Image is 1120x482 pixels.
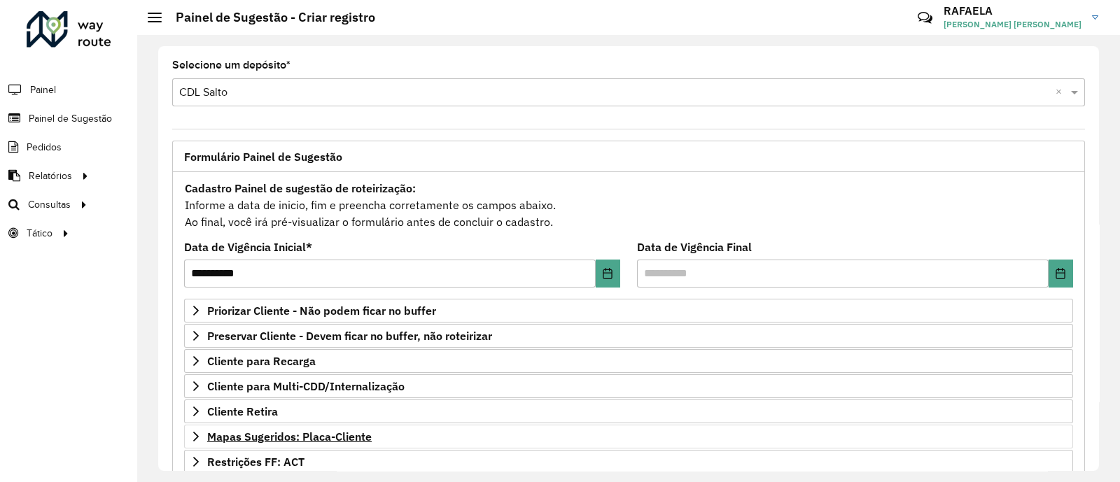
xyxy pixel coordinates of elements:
[184,179,1073,231] div: Informe a data de inicio, fim e preencha corretamente os campos abaixo. Ao final, você irá pré-vi...
[184,349,1073,373] a: Cliente para Recarga
[185,181,416,195] strong: Cadastro Painel de sugestão de roteirização:
[207,406,278,417] span: Cliente Retira
[27,140,62,155] span: Pedidos
[184,399,1073,423] a: Cliente Retira
[184,450,1073,474] a: Restrições FF: ACT
[207,456,304,467] span: Restrições FF: ACT
[30,83,56,97] span: Painel
[29,111,112,126] span: Painel de Sugestão
[1056,84,1067,101] span: Clear all
[944,18,1081,31] span: [PERSON_NAME] [PERSON_NAME]
[184,151,342,162] span: Formulário Painel de Sugestão
[184,425,1073,448] a: Mapas Sugeridos: Placa-Cliente
[27,226,52,241] span: Tático
[910,3,940,33] a: Contato Rápido
[29,169,72,183] span: Relatórios
[172,57,290,73] label: Selecione um depósito
[637,239,752,255] label: Data de Vigência Final
[184,324,1073,348] a: Preservar Cliente - Devem ficar no buffer, não roteirizar
[184,299,1073,322] a: Priorizar Cliente - Não podem ficar no buffer
[207,431,372,442] span: Mapas Sugeridos: Placa-Cliente
[207,355,316,367] span: Cliente para Recarga
[184,374,1073,398] a: Cliente para Multi-CDD/Internalização
[1049,260,1073,288] button: Choose Date
[207,330,492,341] span: Preservar Cliente - Devem ficar no buffer, não roteirizar
[162,10,375,25] h2: Painel de Sugestão - Criar registro
[207,381,405,392] span: Cliente para Multi-CDD/Internalização
[207,305,436,316] span: Priorizar Cliente - Não podem ficar no buffer
[944,4,1081,17] h3: RAFAELA
[596,260,620,288] button: Choose Date
[184,239,312,255] label: Data de Vigência Inicial
[28,197,71,212] span: Consultas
